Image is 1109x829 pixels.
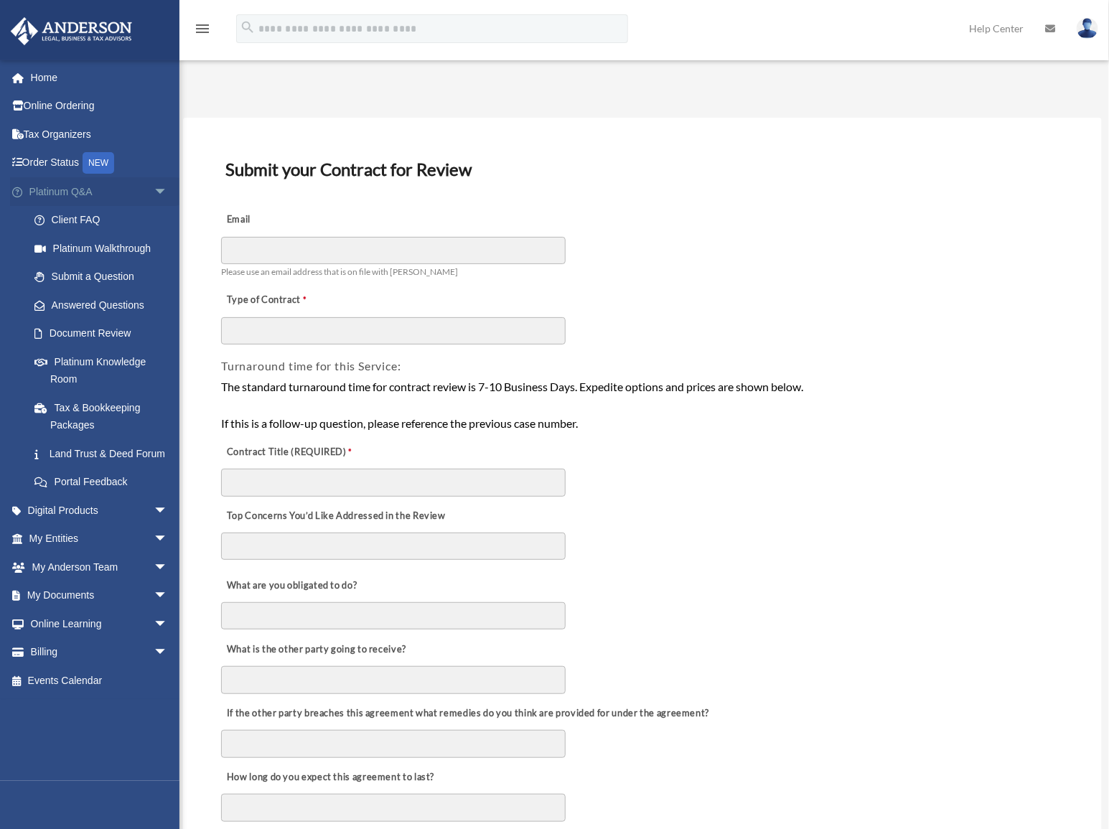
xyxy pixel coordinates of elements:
[240,19,256,35] i: search
[10,666,189,695] a: Events Calendar
[20,439,189,468] a: Land Trust & Deed Forum
[10,581,189,610] a: My Documentsarrow_drop_down
[10,177,189,206] a: Platinum Q&Aarrow_drop_down
[20,319,182,348] a: Document Review
[221,378,1064,433] div: The standard turnaround time for contract review is 7-10 Business Days. Expedite options and pric...
[1077,18,1098,39] img: User Pic
[20,263,189,291] a: Submit a Question
[221,442,365,462] label: Contract Title (REQUIRED)
[10,63,189,92] a: Home
[10,496,189,525] a: Digital Productsarrow_drop_down
[154,553,182,582] span: arrow_drop_down
[221,576,365,596] label: What are you obligated to do?
[154,177,182,207] span: arrow_drop_down
[10,92,189,121] a: Online Ordering
[221,291,365,311] label: Type of Contract
[10,120,189,149] a: Tax Organizers
[10,609,189,638] a: Online Learningarrow_drop_down
[20,468,189,497] a: Portal Feedback
[221,506,449,526] label: Top Concerns You’d Like Addressed in the Review
[10,525,189,553] a: My Entitiesarrow_drop_down
[154,609,182,639] span: arrow_drop_down
[221,266,458,277] span: Please use an email address that is on file with [PERSON_NAME]
[6,17,136,45] img: Anderson Advisors Platinum Portal
[154,496,182,525] span: arrow_drop_down
[194,20,211,37] i: menu
[221,359,401,373] span: Turnaround time for this Service:
[221,210,365,230] label: Email
[154,638,182,668] span: arrow_drop_down
[20,291,189,319] a: Answered Questions
[221,767,438,787] label: How long do you expect this agreement to last?
[20,206,189,235] a: Client FAQ
[154,581,182,611] span: arrow_drop_down
[20,347,189,393] a: Platinum Knowledge Room
[154,525,182,554] span: arrow_drop_down
[20,393,189,439] a: Tax & Bookkeeping Packages
[194,25,211,37] a: menu
[221,640,410,660] label: What is the other party going to receive?
[10,638,189,667] a: Billingarrow_drop_down
[83,152,114,174] div: NEW
[20,234,189,263] a: Platinum Walkthrough
[10,553,189,581] a: My Anderson Teamarrow_drop_down
[221,703,713,723] label: If the other party breaches this agreement what remedies do you think are provided for under the ...
[10,149,189,178] a: Order StatusNEW
[220,154,1065,184] h3: Submit your Contract for Review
